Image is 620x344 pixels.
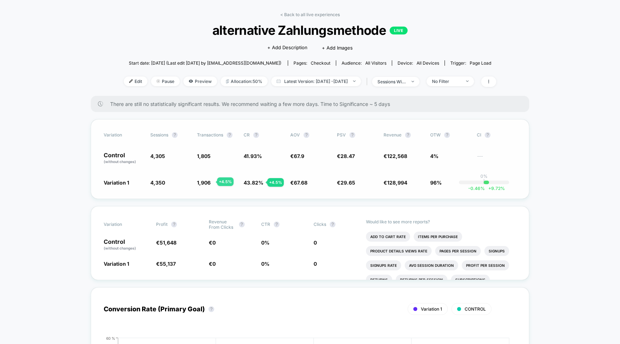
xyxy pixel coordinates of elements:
[465,306,486,312] span: CONTROL
[342,60,386,66] div: Audience:
[160,240,177,246] span: 51,648
[435,246,481,256] li: Pages Per Session
[124,76,147,86] span: Edit
[104,246,136,250] span: (without changes)
[209,240,216,246] span: €
[337,180,355,186] span: €
[274,222,280,227] button: ?
[387,180,407,186] span: 128,994
[244,180,263,186] span: 43.82 %
[267,178,284,187] div: + 4.5 %
[293,60,330,66] div: Pages:
[405,260,458,270] li: Avg Session Duration
[337,153,355,159] span: €
[156,261,176,267] span: €
[353,80,356,82] img: end
[156,79,160,83] img: end
[412,81,414,82] img: end
[485,186,505,191] span: 9.72 %
[104,219,143,230] span: Variation
[290,132,300,138] span: AOV
[314,240,317,246] span: 0
[171,222,177,227] button: ?
[239,222,245,227] button: ?
[151,76,180,86] span: Pause
[104,239,149,251] p: Control
[450,60,491,66] div: Trigger:
[366,275,392,285] li: Returns
[304,132,309,138] button: ?
[280,12,340,17] a: < Back to all live experiences
[417,60,439,66] span: all devices
[470,60,491,66] span: Page Load
[405,132,411,138] button: ?
[104,132,143,138] span: Variation
[290,180,307,186] span: €
[129,60,281,66] span: Start date: [DATE] (Last edit [DATE] by [EMAIL_ADDRESS][DOMAIN_NAME])
[483,179,485,184] p: |
[208,306,214,312] button: ?
[244,132,250,138] span: CR
[227,132,232,138] button: ?
[314,261,317,267] span: 0
[322,45,353,51] span: + Add Images
[212,261,216,267] span: 0
[485,132,490,138] button: ?
[366,219,516,224] p: Would like to see more reports?
[183,76,217,86] span: Preview
[197,132,223,138] span: Transactions
[484,246,509,256] li: Signups
[150,132,168,138] span: Sessions
[340,153,355,159] span: 28.47
[294,153,304,159] span: 67.9
[314,222,326,227] span: Clicks
[172,132,178,138] button: ?
[392,60,445,66] span: Device:
[477,154,516,164] span: ---
[104,159,136,164] span: (without changes)
[330,222,335,227] button: ?
[366,232,410,242] li: Add To Cart Rate
[104,180,129,186] span: Variation 1
[414,232,462,242] li: Items Per Purchase
[160,261,176,267] span: 55,137
[261,240,269,246] span: 0 %
[451,275,490,285] li: Subscriptions
[261,261,269,267] span: 0 %
[271,76,361,86] span: Latest Version: [DATE] - [DATE]
[290,153,304,159] span: €
[421,306,442,312] span: Variation 1
[150,180,165,186] span: 4,350
[150,153,165,159] span: 4,305
[387,153,407,159] span: 122,568
[468,186,485,191] span: -0.46 %
[365,60,386,66] span: All Visitors
[142,23,478,38] span: alternative Zahlungsmethode
[110,101,515,107] span: There are still no statistically significant results. We recommend waiting a few more days . Time...
[129,79,133,83] img: edit
[197,153,211,159] span: 1,805
[432,79,461,84] div: No Filter
[261,222,270,227] span: CTR
[221,76,268,86] span: Allocation: 50%
[104,261,129,267] span: Variation 1
[311,60,330,66] span: checkout
[349,132,355,138] button: ?
[106,336,115,340] tspan: 60 %
[156,240,177,246] span: €
[466,80,469,82] img: end
[267,44,307,51] span: + Add Description
[212,240,216,246] span: 0
[384,132,401,138] span: Revenue
[480,173,488,179] p: 0%
[430,153,438,159] span: 4%
[444,132,450,138] button: ?
[253,132,259,138] button: ?
[244,153,262,159] span: 41.93 %
[337,132,346,138] span: PSV
[366,246,432,256] li: Product Details Views Rate
[384,180,407,186] span: €
[209,219,235,230] span: Revenue From Clicks
[430,132,470,138] span: OTW
[294,180,307,186] span: 67.68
